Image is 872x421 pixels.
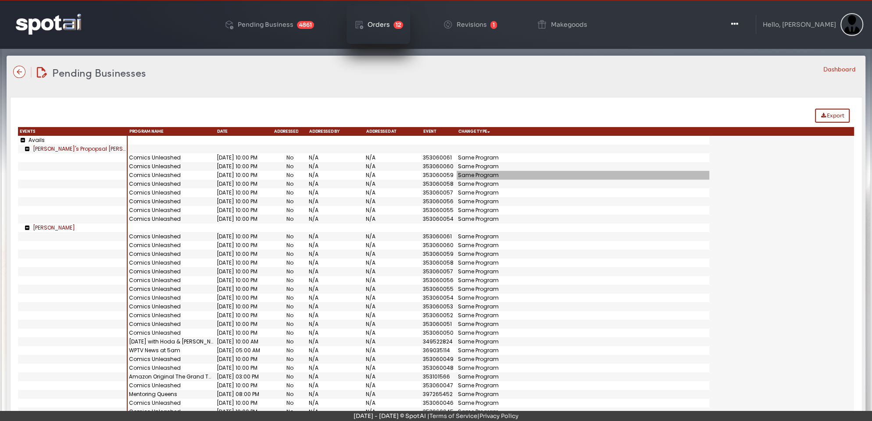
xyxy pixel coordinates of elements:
a: Privacy Policy [479,412,518,420]
div: Comics Unleashed [128,381,215,390]
div: N/A [365,241,422,250]
div: 353060050 [422,329,457,337]
a: [PERSON_NAME] [33,224,75,231]
img: edit-document.svg [37,67,47,78]
div: Comics Unleashed [128,294,215,302]
div: Comics Unleashed [128,232,215,241]
button: Export [815,109,850,123]
span: Avails [29,136,46,144]
div: N/A [365,267,422,276]
div: 397265452 [422,390,457,399]
span: [DATE] 10:00 PM [217,329,257,336]
span: [DATE] 10:00 PM [217,399,257,407]
div: N/A [307,232,365,241]
div: No [272,407,307,416]
div: 353060047 [422,381,457,390]
div: N/A [365,276,422,285]
div: N/A [307,206,365,215]
div: Comics Unleashed [128,188,215,197]
span: [DATE] 10:00 PM [217,198,257,205]
div: 353060061 [422,232,457,241]
div: N/A [307,285,365,294]
span: [DATE] 10:00 PM [217,259,257,266]
div: Comics Unleashed [128,355,215,364]
div: No [272,232,307,241]
li: Dashboard [823,64,856,73]
div: Comics Unleashed [128,311,215,320]
div: 353060046 [422,399,457,407]
div: No [272,390,307,399]
div: No [272,241,307,250]
div: Comics Unleashed [128,197,215,206]
img: deployed-code-history.png [224,19,234,30]
div: Mentoring Queens [128,390,215,399]
span: [DATE] 05:00 AM [217,347,260,354]
div: N/A [365,372,422,381]
div: Same Program [457,162,709,171]
div: No [272,364,307,372]
div: No [272,372,307,381]
img: logo-reversed.png [16,14,81,34]
div: Same Program [457,206,709,215]
span: [DATE] 10:00 PM [217,163,257,170]
div: No [272,153,307,162]
a: Pending Business 4861 [217,5,321,44]
img: line-12.svg [31,67,32,78]
div: Orders [368,21,390,28]
div: N/A [365,188,422,197]
div: N/A [365,294,422,302]
div: Pending Business [238,21,293,28]
img: Sterling Cooper & Partners [840,13,863,36]
div: Same Program [457,337,709,346]
div: 349522824 [422,337,457,346]
div: No [272,346,307,355]
div: No [272,162,307,171]
div: N/A [365,285,422,294]
div: N/A [307,302,365,311]
div: N/A [307,241,365,250]
div: Same Program [457,329,709,337]
span: [DATE] 10:00 PM [217,320,257,328]
div: Same Program [457,320,709,329]
div: 353060060 [422,241,457,250]
span: [DATE] 10:00 PM [217,180,257,188]
a: Terms of Service [429,412,477,420]
div: 353060045 [422,407,457,416]
div: No [272,399,307,407]
div: No [272,320,307,329]
div: 353060055 [422,285,457,294]
div: N/A [365,407,422,416]
div: Same Program [457,250,709,258]
div: Same Program [457,399,709,407]
div: 353060057 [422,188,457,197]
div: 353060057 [422,267,457,276]
div: WPTV News at 5am [128,346,215,355]
div: Comics Unleashed [128,302,215,311]
div: No [272,215,307,223]
div: [DATE] with Hoda & [PERSON_NAME] [128,337,215,346]
div: Revisions [457,21,487,28]
div: 353060053 [422,302,457,311]
div: Same Program [457,258,709,267]
a: [PERSON_NAME]'s Propopsal [PERSON_NAME] [33,145,150,152]
div: Same Program [457,276,709,285]
img: name-arrow-back-state-default-icon-true-icon-only-true-type.svg [13,66,25,78]
div: Same Program [457,355,709,364]
div: N/A [307,162,365,171]
div: Comics Unleashed [128,276,215,285]
span: [DATE] 10:00 PM [217,294,257,301]
div: Same Program [457,215,709,223]
div: Comics Unleashed [128,258,215,267]
div: N/A [307,197,365,206]
div: Same Program [457,241,709,250]
div: N/A [307,407,365,416]
img: order-play.png [354,19,364,30]
div: Comics Unleashed [128,153,215,162]
div: No [272,206,307,215]
span: [DATE] 10:00 PM [217,241,257,249]
img: change-circle.png [443,19,453,30]
div: Same Program [457,153,709,162]
div: 353060054 [422,215,457,223]
span: [DATE] 10:00 PM [217,206,257,214]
